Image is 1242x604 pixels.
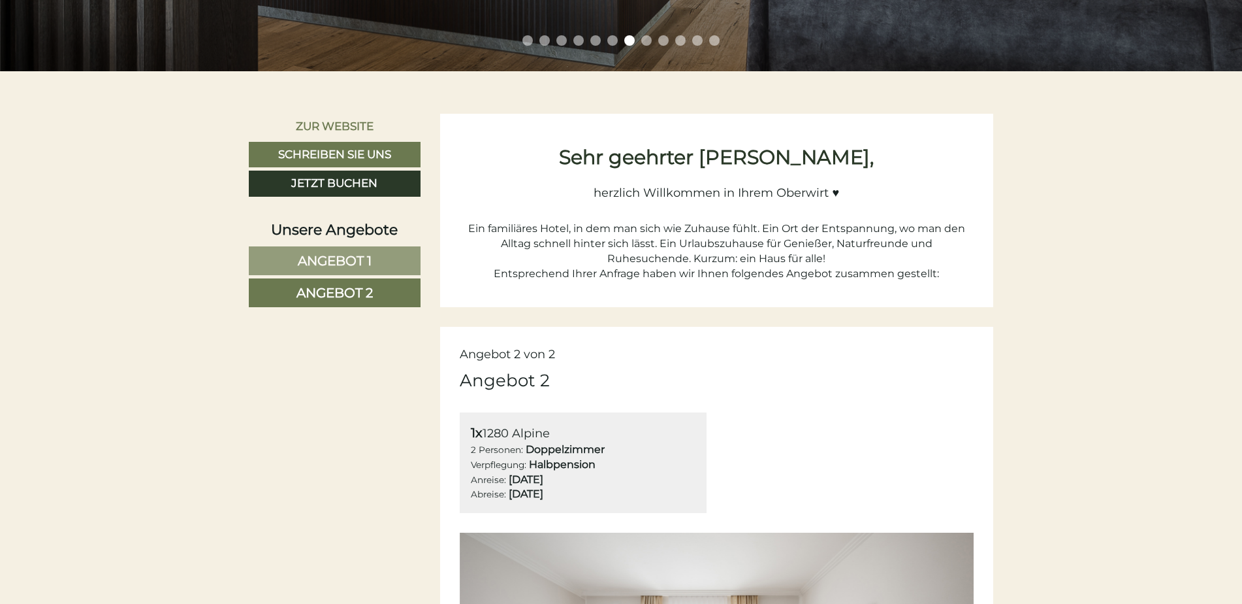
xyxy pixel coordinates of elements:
[471,424,696,443] div: 1280 Alpine
[298,253,372,269] span: Angebot 1
[509,473,543,486] b: [DATE]
[526,443,605,456] b: Doppelzimmer
[471,425,483,441] b: 1x
[460,146,974,168] h1: Sehr geehrter [PERSON_NAME],
[249,220,421,240] div: Unsere Angebote
[460,207,974,266] div: Ein familiäres Hotel, in dem man sich wie Zuhause fühlt. Ein Ort der Entspannung, wo man den Allt...
[529,458,596,471] b: Halbpension
[249,171,421,197] a: Jetzt buchen
[471,460,526,470] small: Verpflegung:
[471,475,506,485] small: Anreise:
[460,267,974,282] p: Entsprechend Ihrer Anfrage haben wir Ihnen folgendes Angebot zusammen gestellt:
[460,175,974,201] h4: herzlich Willkommen in Ihrem Oberwirt ♥
[296,285,373,301] span: Angebot 2
[471,489,506,499] small: Abreise:
[249,114,421,139] a: Zur Website
[509,488,543,500] b: [DATE]
[460,347,555,361] span: Angebot 2 von 2
[460,369,550,393] div: Angebot 2
[471,445,523,455] small: 2 Personen:
[249,142,421,168] a: Schreiben Sie uns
